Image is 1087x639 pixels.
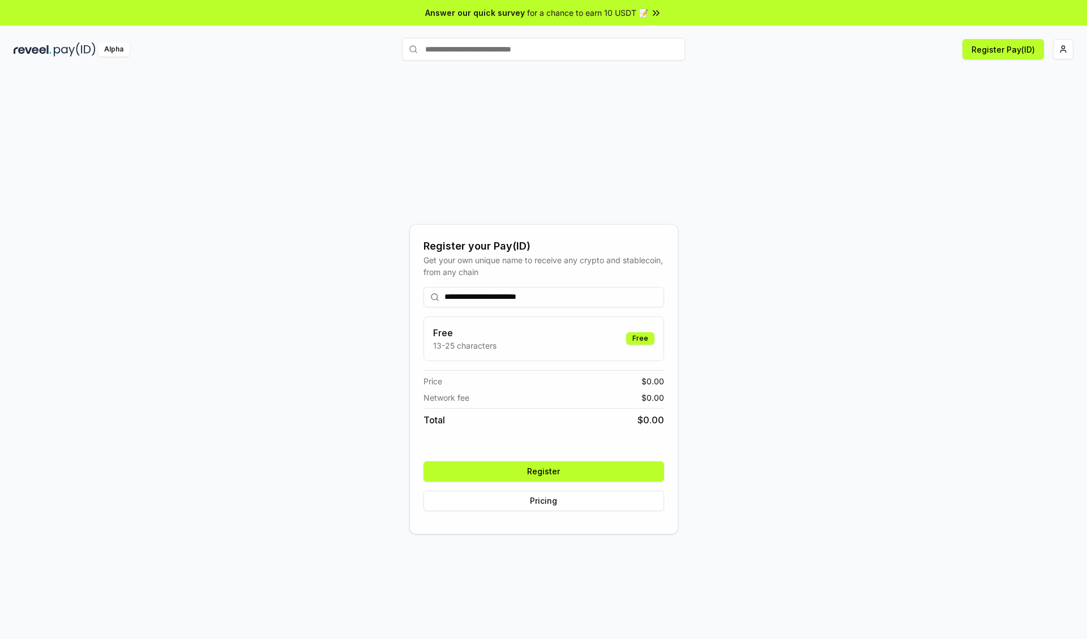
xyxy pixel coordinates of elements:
[423,375,442,387] span: Price
[433,326,497,340] h3: Free
[641,375,664,387] span: $ 0.00
[423,238,664,254] div: Register your Pay(ID)
[423,254,664,278] div: Get your own unique name to receive any crypto and stablecoin, from any chain
[98,42,130,57] div: Alpha
[423,392,469,404] span: Network fee
[637,413,664,427] span: $ 0.00
[527,7,648,19] span: for a chance to earn 10 USDT 📝
[425,7,525,19] span: Answer our quick survey
[641,392,664,404] span: $ 0.00
[423,491,664,511] button: Pricing
[626,332,654,345] div: Free
[54,42,96,57] img: pay_id
[433,340,497,351] p: 13-25 characters
[14,42,52,57] img: reveel_dark
[423,461,664,482] button: Register
[423,413,445,427] span: Total
[962,39,1044,59] button: Register Pay(ID)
